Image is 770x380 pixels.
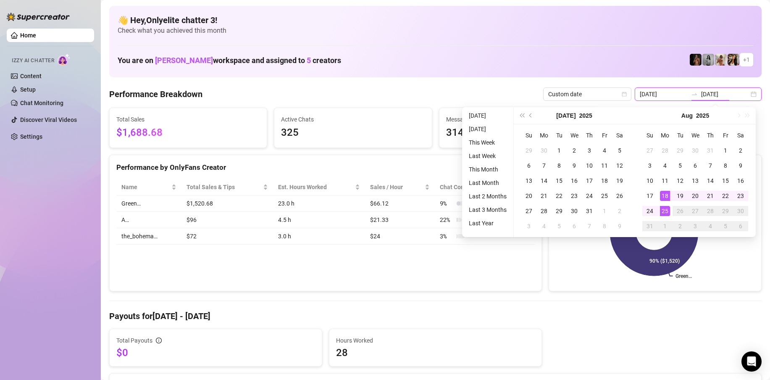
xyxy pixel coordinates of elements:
td: 2025-07-10 [582,158,597,173]
td: 2025-08-12 [673,173,688,188]
input: Start date [640,90,688,99]
span: 3149 [446,125,590,141]
th: Total Sales & Tips [181,179,273,195]
div: 12 [675,176,685,186]
th: Sa [612,128,627,143]
th: Su [642,128,657,143]
th: Sa [733,128,748,143]
div: 3 [524,221,534,231]
td: $72 [181,228,273,245]
div: 1 [599,206,610,216]
img: A [702,54,714,66]
td: 2025-08-04 [536,219,552,234]
div: 23 [736,191,746,201]
td: 2025-08-08 [718,158,733,173]
div: 15 [720,176,731,186]
div: 7 [584,221,594,231]
span: Hours Worked [336,336,535,345]
td: 2025-07-27 [642,143,657,158]
button: Choose a year [579,107,592,124]
td: 2025-07-31 [582,203,597,219]
td: 2025-08-01 [597,203,612,219]
td: 2025-06-29 [521,143,536,158]
th: Th [582,128,597,143]
div: 27 [524,206,534,216]
div: 30 [539,145,549,156]
td: 2025-09-04 [703,219,718,234]
div: 28 [705,206,715,216]
span: Messages Sent [446,115,590,124]
td: 2025-07-05 [612,143,627,158]
div: 28 [539,206,549,216]
text: Green… [675,273,692,279]
div: 31 [584,206,594,216]
td: 2025-07-09 [567,158,582,173]
td: 2025-08-15 [718,173,733,188]
li: [DATE] [465,111,510,121]
div: 29 [675,145,685,156]
button: Choose a year [696,107,709,124]
div: 27 [645,145,655,156]
td: 2025-08-24 [642,203,657,219]
li: Last Week [465,151,510,161]
span: 3 % [440,232,453,241]
td: 2025-08-04 [657,158,673,173]
th: Mo [657,128,673,143]
span: 28 [336,346,535,359]
td: 2025-08-03 [521,219,536,234]
div: Est. Hours Worked [278,182,353,192]
div: 17 [645,191,655,201]
span: $0 [116,346,315,359]
span: to [691,91,698,98]
div: 31 [705,145,715,156]
div: 9 [615,221,625,231]
div: 25 [599,191,610,201]
li: [DATE] [465,124,510,134]
th: Sales / Hour [365,179,435,195]
div: 6 [569,221,579,231]
td: 2025-06-30 [536,143,552,158]
td: 2025-07-11 [597,158,612,173]
div: 4 [705,221,715,231]
div: Performance by OnlyFans Creator [116,162,535,173]
div: 9 [736,161,746,171]
td: 2025-08-21 [703,188,718,203]
div: 4 [599,145,610,156]
div: 12 [615,161,625,171]
div: 27 [690,206,700,216]
div: 30 [569,206,579,216]
span: swap-right [691,91,698,98]
td: 2025-08-17 [642,188,657,203]
span: 325 [281,125,425,141]
div: 24 [645,206,655,216]
img: Green [715,54,727,66]
div: 20 [690,191,700,201]
div: 28 [660,145,670,156]
td: 2025-08-09 [733,158,748,173]
a: Setup [20,86,36,93]
td: 2025-08-22 [718,188,733,203]
a: Home [20,32,36,39]
div: 16 [569,176,579,186]
div: 5 [554,221,564,231]
div: 8 [720,161,731,171]
a: Settings [20,133,42,140]
div: 3 [645,161,655,171]
span: calendar [622,92,627,97]
li: Last Month [465,178,510,188]
th: Fr [597,128,612,143]
td: 2025-08-20 [688,188,703,203]
div: 2 [569,145,579,156]
td: 2025-07-03 [582,143,597,158]
div: 29 [524,145,534,156]
div: 6 [524,161,534,171]
div: 22 [720,191,731,201]
td: 2025-07-22 [552,188,567,203]
li: This Week [465,137,510,148]
td: 2025-07-28 [657,143,673,158]
span: 9 % [440,199,453,208]
div: 18 [660,191,670,201]
span: 5 [307,56,311,65]
img: the_bohema [690,54,702,66]
td: 2025-07-23 [567,188,582,203]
